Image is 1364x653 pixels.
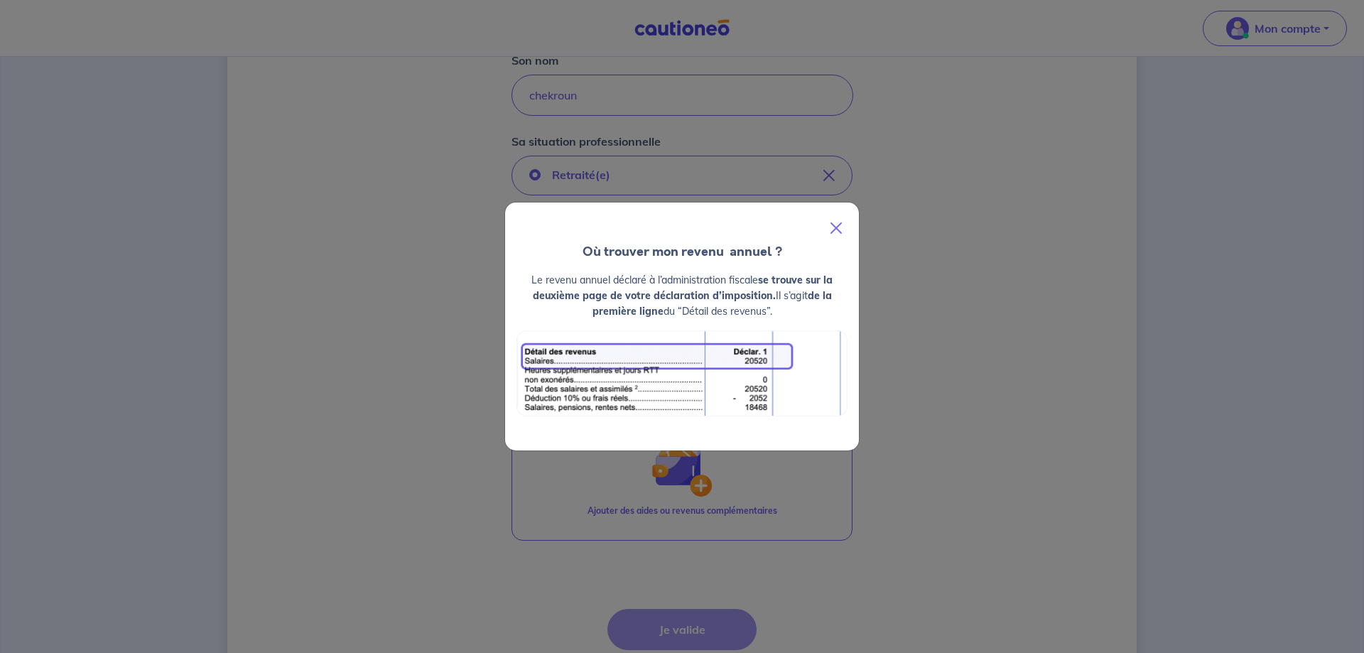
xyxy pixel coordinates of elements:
[819,208,853,248] button: Close
[533,274,833,302] strong: se trouve sur la deuxième page de votre déclaration d’imposition.
[516,330,848,416] img: exemple_revenu.png
[592,289,832,318] strong: de la première ligne
[516,272,848,319] p: Le revenu annuel déclaré à l’administration fiscale Il s’agit du “Détail des revenus”.
[505,242,859,261] h4: Où trouver mon revenu annuel ?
